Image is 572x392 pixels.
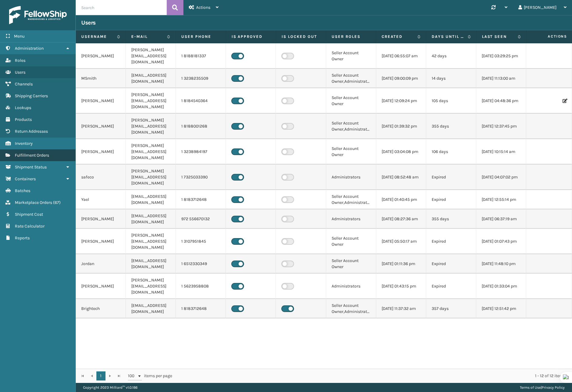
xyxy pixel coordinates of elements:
[476,190,526,209] td: [DATE] 12:55:14 pm
[476,164,526,190] td: [DATE] 04:07:02 pm
[426,299,476,318] td: 357 days
[476,254,526,274] td: [DATE] 11:48:10 pm
[376,139,426,164] td: [DATE] 03:04:08 pm
[15,46,44,51] span: Administration
[376,209,426,229] td: [DATE] 08:27:36 am
[126,114,176,139] td: [PERSON_NAME][EMAIL_ADDRESS][DOMAIN_NAME]
[563,99,566,103] i: Edit
[176,190,226,209] td: 1 8183712648
[476,274,526,299] td: [DATE] 01:33:04 pm
[15,81,33,87] span: Channels
[76,299,126,318] td: Brightech
[476,209,526,229] td: [DATE] 06:37:19 am
[282,34,320,39] label: Is Locked Out
[426,114,476,139] td: 355 days
[326,229,376,254] td: Seller Account Owner
[376,114,426,139] td: [DATE] 01:39:32 pm
[426,254,476,274] td: Expired
[176,274,226,299] td: 1 5623958808
[15,235,30,241] span: Reports
[432,34,464,39] label: Days until password expires
[326,43,376,69] td: Seller Account Owner
[15,141,33,146] span: Inventory
[76,114,126,139] td: [PERSON_NAME]
[81,34,114,39] label: Username
[126,69,176,88] td: [EMAIL_ADDRESS][DOMAIN_NAME]
[126,43,176,69] td: [PERSON_NAME][EMAIL_ADDRESS][DOMAIN_NAME]
[76,254,126,274] td: Jordan
[15,188,30,193] span: Batches
[131,34,164,39] label: E-mail
[126,299,176,318] td: [EMAIL_ADDRESS][DOMAIN_NAME]
[376,190,426,209] td: [DATE] 01:40:45 pm
[476,114,526,139] td: [DATE] 12:37:45 pm
[176,254,226,274] td: 1 6512330349
[15,58,25,63] span: Roles
[15,176,36,181] span: Containers
[326,209,376,229] td: Administrators
[482,34,515,39] label: Last Seen
[382,34,414,39] label: Created
[326,299,376,318] td: Seller Account Owner,Administrators
[376,164,426,190] td: [DATE] 08:52:48 am
[426,43,476,69] td: 42 days
[426,209,476,229] td: 355 days
[15,212,43,217] span: Shipment Cost
[15,117,32,122] span: Products
[520,383,565,392] div: |
[176,88,226,114] td: 1 8184540364
[326,139,376,164] td: Seller Account Owner
[426,139,476,164] td: 106 days
[176,69,226,88] td: 1 3238235509
[76,43,126,69] td: [PERSON_NAME]
[76,88,126,114] td: [PERSON_NAME]
[176,139,226,164] td: 1 3238984197
[15,224,45,229] span: Rate Calculator
[376,88,426,114] td: [DATE] 12:09:24 pm
[81,19,96,26] h3: Users
[15,164,47,170] span: Shipment Status
[426,274,476,299] td: Expired
[176,164,226,190] td: 1 7325033390
[126,164,176,190] td: [PERSON_NAME][EMAIL_ADDRESS][DOMAIN_NAME]
[326,69,376,88] td: Seller Account Owner,Administrators
[76,139,126,164] td: [PERSON_NAME]
[376,254,426,274] td: [DATE] 01:11:36 pm
[126,190,176,209] td: [EMAIL_ADDRESS][DOMAIN_NAME]
[181,34,220,39] label: User phone
[126,274,176,299] td: [PERSON_NAME][EMAIL_ADDRESS][DOMAIN_NAME]
[232,34,270,39] label: Is Approved
[76,190,126,209] td: Yael
[126,209,176,229] td: [EMAIL_ADDRESS][DOMAIN_NAME]
[76,229,126,254] td: [PERSON_NAME]
[520,385,541,390] a: Terms of Use
[476,43,526,69] td: [DATE] 03:29:25 pm
[76,164,126,190] td: safeco
[9,6,67,24] img: logo
[176,229,226,254] td: 1 3107951845
[426,190,476,209] td: Expired
[176,299,226,318] td: 1 8183712648
[326,114,376,139] td: Seller Account Owner,Administrators
[181,373,565,379] div: 1 - 12 of 12 items
[332,34,370,39] label: User Roles
[126,254,176,274] td: [EMAIL_ADDRESS][DOMAIN_NAME]
[326,254,376,274] td: Seller Account Owner
[15,93,48,98] span: Shipping Carriers
[176,43,226,69] td: 1 8188181337
[14,34,25,39] span: Menu
[76,209,126,229] td: [PERSON_NAME]
[128,373,137,379] span: 100
[376,43,426,69] td: [DATE] 06:55:07 am
[476,139,526,164] td: [DATE] 10:15:14 am
[426,229,476,254] td: Expired
[15,153,49,158] span: Fulfillment Orders
[126,139,176,164] td: [PERSON_NAME][EMAIL_ADDRESS][DOMAIN_NAME]
[53,200,61,205] span: ( 67 )
[196,5,210,10] span: Actions
[426,164,476,190] td: Expired
[476,69,526,88] td: [DATE] 11:13:00 am
[96,371,105,380] a: 1
[376,229,426,254] td: [DATE] 05:50:17 am
[326,88,376,114] td: Seller Account Owner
